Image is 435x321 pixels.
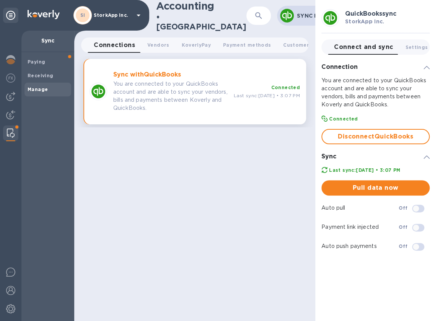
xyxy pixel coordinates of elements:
b: Connected [271,85,300,90]
b: StorkApp Inc. [345,18,384,24]
img: Foreign exchange [6,73,15,83]
div: Connection [321,61,430,73]
b: Off [399,243,407,249]
b: Off [399,224,407,230]
span: Payment methods [223,41,271,49]
span: Last sync: [DATE] • 3:07 PM [234,93,300,98]
b: Last sync: [DATE] • 3:07 PM [329,167,400,173]
span: KoverlyPay [181,41,210,49]
div: Sync [321,150,430,163]
b: Connected [329,116,358,122]
img: Logo [28,10,60,19]
span: Vendors [147,41,169,49]
button: DisconnectQuickBooks [321,129,430,144]
span: Connections [94,40,135,51]
p: Sync [28,37,68,44]
p: Sync History [297,12,340,20]
b: Sync with QuickBooks [113,71,181,78]
b: Off [399,205,407,211]
p: Auto pull [321,204,399,212]
b: Receiving [28,73,54,78]
b: Paying [28,59,45,65]
p: Payment link injected [321,223,399,231]
h3: Sync [321,153,336,160]
p: You are connected to your QuickBooks account and are able to sync your vendors, bills and payment... [113,80,228,112]
span: Pull data now [327,183,424,192]
p: You are connected to your QuickBooks account and are able to sync your vendors, bills and payment... [321,77,430,109]
b: SI [80,12,85,18]
span: Connect and sync [334,42,393,52]
button: Pull data now [321,180,430,196]
h3: Connection [321,64,358,71]
span: Disconnect QuickBooks [328,132,423,141]
span: Customers [283,41,312,49]
b: Manage [28,86,48,92]
span: Settings [405,43,428,51]
div: Unpin categories [3,8,18,23]
p: Auto push payments [321,242,399,250]
h2: • [GEOGRAPHIC_DATA] [156,12,246,31]
p: StorkApp Inc. [94,13,132,18]
b: QuickBooks sync [345,10,396,17]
